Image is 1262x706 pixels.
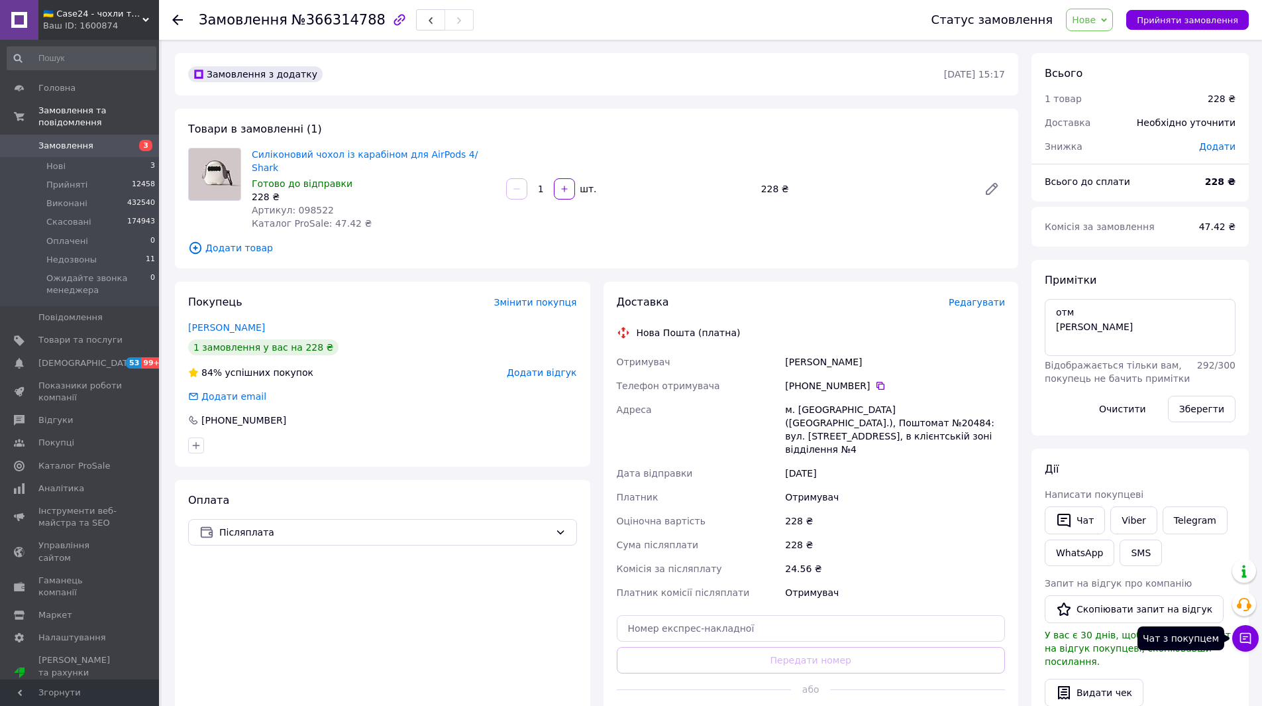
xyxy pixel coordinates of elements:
a: WhatsApp [1045,540,1114,566]
span: Додати товар [188,241,1005,255]
span: Гаманець компанії [38,575,123,599]
span: Телефон отримувача [617,381,720,391]
span: 3 [150,160,155,172]
div: шт. [576,182,598,196]
span: Оплачені [46,235,88,247]
span: 🇺🇦 Case24 - чохли та аксесуари для смартфонів та планшетів [43,8,142,20]
div: Отримувач [782,485,1008,509]
span: Оплата [188,494,229,506]
span: Товари та послуги [38,334,123,346]
span: 0 [150,272,155,296]
span: 292 / 300 [1197,360,1236,371]
span: Нове [1072,15,1096,25]
div: Чат з покупцем [1137,626,1224,650]
div: 228 ₴ [756,180,973,198]
a: Viber [1110,506,1157,534]
time: [DATE] 15:17 [944,69,1005,80]
img: Силіконовий чохол із карабіном для AirPods 4/ Shark [189,148,240,200]
span: або [791,683,830,696]
div: Необхідно уточнити [1129,108,1243,137]
span: Прийняти замовлення [1137,15,1238,25]
span: Відгуки [38,414,73,426]
span: Головна [38,82,76,94]
span: Написати покупцеві [1045,489,1143,500]
button: Прийняти замовлення [1126,10,1249,30]
span: 84% [201,367,222,378]
div: Нова Пошта (платна) [633,326,744,339]
div: Повернутися назад [172,13,183,27]
span: Адреса [617,404,652,415]
button: Зберегти [1168,396,1236,422]
span: [DEMOGRAPHIC_DATA] [38,357,136,369]
div: 228 ₴ [782,533,1008,557]
span: Редагувати [949,297,1005,308]
span: [PERSON_NAME] та рахунки [38,654,123,691]
span: Доставка [617,296,669,308]
span: Платник [617,492,658,502]
div: Ваш ID: 1600874 [43,20,159,32]
span: Платник комісії післяплати [617,587,750,598]
div: [PERSON_NAME] [782,350,1008,374]
div: 228 ₴ [1208,92,1236,105]
span: Відображається тільки вам, покупець не бачить примітки [1045,360,1190,384]
div: м. [GEOGRAPHIC_DATA] ([GEOGRAPHIC_DATA].), Поштомат №20484: вул. [STREET_ADDRESS], в клієнтській ... [782,398,1008,461]
span: Покупці [38,437,74,449]
span: 3 [139,140,152,151]
span: 99+ [141,357,163,369]
span: Нові [46,160,66,172]
div: Додати email [200,390,268,403]
span: Каталог ProSale [38,460,110,472]
span: Артикул: 098522 [252,205,334,215]
span: Додати відгук [507,367,576,378]
span: Налаштування [38,632,106,644]
span: Каталог ProSale: 47.42 ₴ [252,218,372,229]
span: №366314788 [291,12,386,28]
button: Чат з покупцем [1232,625,1259,652]
span: Прийняті [46,179,87,191]
div: 228 ₴ [252,190,496,204]
span: Повідомлення [38,312,103,324]
span: Покупець [188,296,242,308]
span: Дата відправки [617,468,693,479]
a: [PERSON_NAME] [188,322,265,333]
input: Пошук [7,46,156,70]
span: Знижка [1045,141,1082,152]
span: Сума післяплати [617,540,699,550]
a: Редагувати [978,176,1005,202]
span: Аналітика [38,483,84,495]
span: 1 товар [1045,93,1082,104]
span: Маркет [38,609,72,621]
span: 0 [150,235,155,247]
button: SMS [1120,540,1162,566]
div: 1 замовлення у вас на 228 ₴ [188,339,339,355]
span: 12458 [132,179,155,191]
span: Комісія за замовлення [1045,221,1155,232]
span: Готово до відправки [252,178,352,189]
span: Післяплата [219,525,550,540]
span: Показники роботи компанії [38,380,123,404]
span: Оціночна вартість [617,516,706,526]
div: Статус замовлення [931,13,1053,27]
span: 432540 [127,198,155,209]
span: 47.42 ₴ [1199,221,1236,232]
div: [PHONE_NUMBER] [200,414,288,427]
span: Товари в замовленні (1) [188,123,322,135]
a: Силіконовий чохол із карабіном для AirPods 4/ Shark [252,149,478,173]
input: Номер експрес-накладної [617,615,1006,642]
span: 53 [126,357,141,369]
span: Управління сайтом [38,540,123,563]
div: [DATE] [782,461,1008,485]
div: Замовлення з додатку [188,66,323,82]
span: Примітки [1045,274,1096,286]
span: 174943 [127,216,155,228]
span: Інструменти веб-майстра та SEO [38,505,123,529]
span: Запит на відгук про компанію [1045,578,1192,589]
span: Отримувач [617,357,670,367]
div: Отримувач [782,581,1008,605]
span: Виконані [46,198,87,209]
span: Всього [1045,67,1082,80]
span: Ожидайте звонка менеджера [46,272,150,296]
div: 24.56 ₴ [782,557,1008,581]
span: Змінити покупця [494,297,577,308]
span: Доставка [1045,117,1090,128]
